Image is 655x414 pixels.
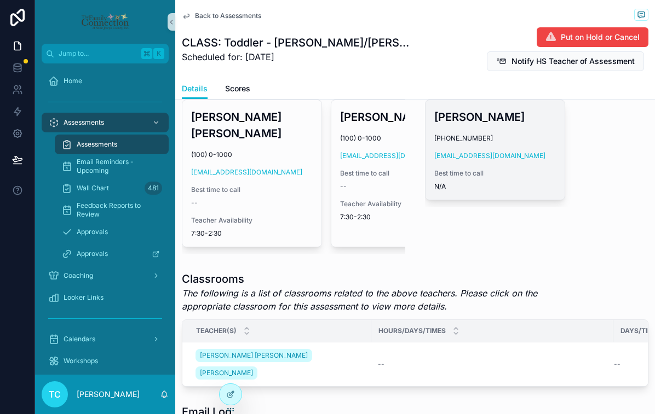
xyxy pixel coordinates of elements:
a: Calendars [42,329,169,349]
span: Best time to call [340,169,462,178]
span: Home [64,77,82,85]
span: Best time to call [191,185,313,194]
a: [PERSON_NAME] [196,366,257,380]
span: -- [340,182,347,191]
div: scrollable content [35,63,175,375]
span: K [154,49,163,58]
button: Jump to...K [42,44,169,63]
span: Teacher Availability [340,200,462,208]
span: 7:30-2:30 [191,229,313,238]
a: Looker Links [42,288,169,307]
a: Wall Chart481 [55,178,169,198]
a: [PERSON_NAME][PHONE_NUMBER][EMAIL_ADDRESS][DOMAIN_NAME]Best time to callN/A [425,100,565,200]
a: [EMAIL_ADDRESS][DOMAIN_NAME] [191,168,302,177]
a: -- [378,360,607,369]
span: Assessments [77,140,117,149]
img: App logo [81,13,129,31]
p: [PERSON_NAME] [77,389,140,400]
span: Hours/Days/Times [378,326,446,335]
span: -- [614,360,620,369]
span: Notify HS Teacher of Assessment [512,56,635,67]
h3: [PERSON_NAME] [340,109,462,125]
span: -- [378,360,384,369]
a: [PERSON_NAME] [PERSON_NAME] [196,349,312,362]
a: Assessments [55,135,169,154]
a: Details [182,79,208,100]
a: Coaching [42,266,169,285]
span: Assessments [64,118,104,127]
a: Assessments [42,113,169,132]
span: Approvals [77,249,108,258]
a: Feedback Reports to Review [55,200,169,220]
span: N/A [434,182,556,191]
a: Workshops [42,351,169,371]
span: Coaching [64,271,93,280]
span: Approvals [77,228,108,236]
span: Workshops [64,357,98,365]
span: (100) 0-1000 [340,134,462,143]
a: Email Reminders - Upcoming [55,156,169,176]
span: Teacher(s) [196,326,237,335]
a: [PERSON_NAME](100) 0-1000[EMAIL_ADDRESS][DOMAIN_NAME]Best time to call--Teacher Availability7:30-... [331,100,471,247]
span: Wall Chart [77,184,109,193]
em: The following is a list of classrooms related to the above teachers. Please click on the appropri... [182,287,566,313]
span: Looker Links [64,293,104,302]
span: 7:30-2:30 [340,213,462,221]
a: Back to Assessments [182,11,261,20]
h3: [PERSON_NAME] [PERSON_NAME] [191,109,313,142]
a: Approvals [55,222,169,242]
span: Best time to call [434,169,556,178]
a: Home [42,71,169,91]
span: TC [49,388,61,401]
h3: [PERSON_NAME] [434,109,556,125]
button: Notify HS Teacher of Assessment [487,51,644,71]
span: Feedback Reports to Review [77,201,158,219]
span: (100) 0-1000 [191,150,313,159]
span: [PERSON_NAME] [200,369,253,377]
span: Scheduled for: [DATE] [182,50,410,63]
a: [EMAIL_ADDRESS][DOMAIN_NAME] [340,151,451,160]
span: [PERSON_NAME] [PERSON_NAME] [200,351,308,360]
span: Calendars [64,335,95,343]
span: Jump to... [59,49,137,58]
span: Scores [225,83,250,94]
span: [PHONE_NUMBER] [434,134,556,143]
a: Scores [225,79,250,101]
a: [PERSON_NAME] [PERSON_NAME](100) 0-1000[EMAIL_ADDRESS][DOMAIN_NAME]Best time to call--Teacher Ava... [182,100,322,247]
button: Put on Hold or Cancel [537,27,648,47]
span: Back to Assessments [195,11,261,20]
span: Put on Hold or Cancel [561,32,640,43]
span: Teacher Availability [191,216,313,225]
span: -- [191,199,198,207]
a: [EMAIL_ADDRESS][DOMAIN_NAME] [434,151,545,160]
a: [PERSON_NAME] [PERSON_NAME][PERSON_NAME] [196,347,365,382]
span: Email Reminders - Upcoming [77,158,158,175]
h1: Classrooms [182,271,566,287]
div: 481 [145,182,162,195]
a: Approvals [55,244,169,264]
span: Details [182,83,208,94]
h1: CLASS: Toddler - [PERSON_NAME]/[PERSON_NAME] [182,35,410,50]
